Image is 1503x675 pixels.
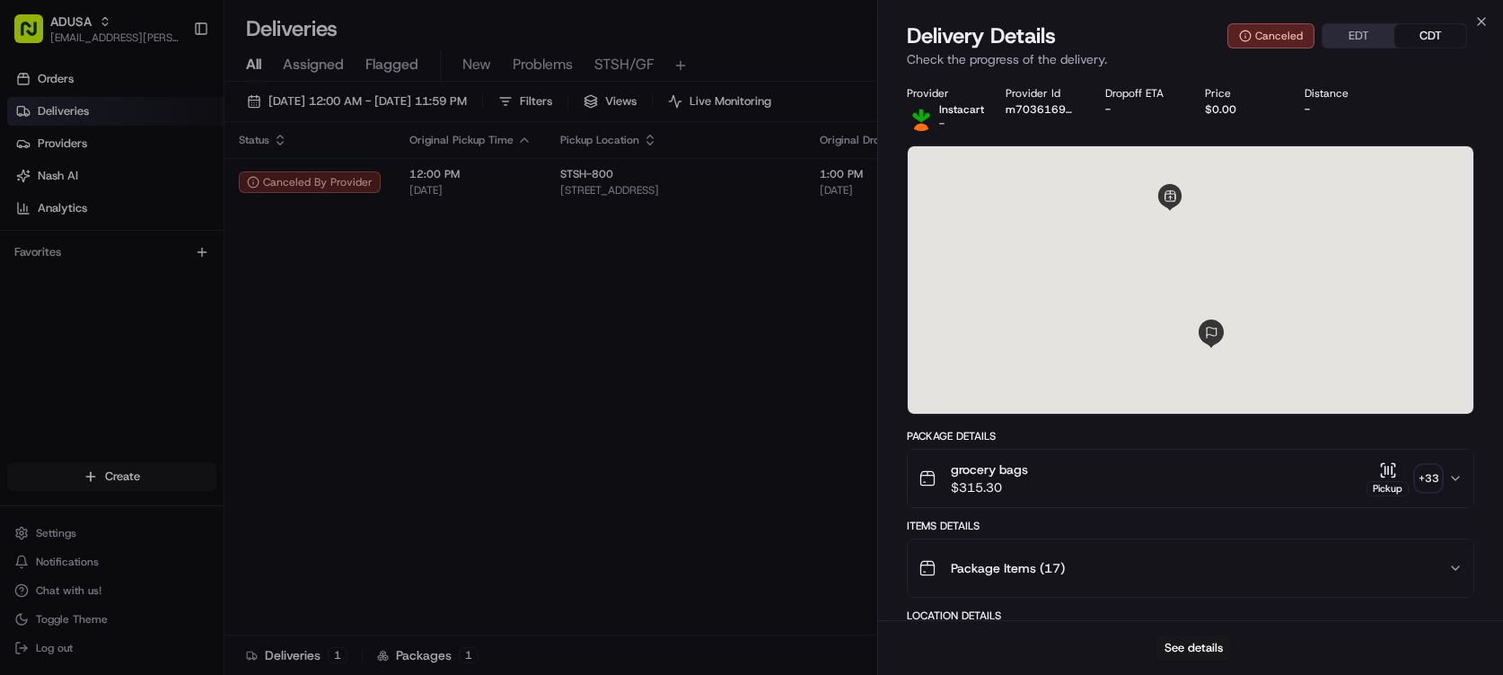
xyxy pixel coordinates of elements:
button: grocery bags$315.30Pickup+33 [908,450,1474,507]
img: profile_instacart_ahold_partner.png [907,102,936,131]
a: 📗Knowledge Base [11,368,145,400]
button: Pickup [1367,461,1409,496]
div: + 33 [1416,466,1441,491]
div: Provider [907,86,978,101]
button: Start new chat [305,292,327,313]
p: Check the progress of the delivery. [907,50,1475,68]
span: $315.30 [951,478,1028,496]
div: - [1105,102,1176,117]
span: API Documentation [170,375,288,393]
button: Package Items (17) [908,539,1474,597]
div: Price [1205,86,1276,101]
button: CDT [1394,24,1466,48]
span: Instacart [939,102,984,117]
button: Pickup+33 [1367,461,1441,496]
div: Provider Id [1006,86,1077,101]
div: Pickup [1367,481,1409,496]
input: Clear [47,231,296,250]
button: m703616981 [1006,102,1077,117]
div: Package Details [907,429,1475,443]
a: Powered byPylon [127,418,217,433]
button: Canceled [1227,23,1314,48]
div: - [1305,102,1376,117]
button: EDT [1323,24,1394,48]
div: 📗 [18,377,32,391]
div: $0.00 [1205,102,1276,117]
a: 💻API Documentation [145,368,295,400]
div: Items Details [907,519,1475,533]
span: Knowledge Base [36,375,137,393]
span: Delivery Details [907,22,1056,50]
div: Start new chat [61,286,294,304]
span: Pylon [179,419,217,433]
div: Distance [1305,86,1376,101]
p: Welcome 👋 [18,187,327,215]
img: Nash [18,133,54,169]
div: 💻 [152,377,166,391]
img: 1736555255976-a54dd68f-1ca7-489b-9aae-adbdc363a1c4 [18,286,50,319]
button: See details [1156,636,1231,661]
div: We're available if you need us! [61,304,227,319]
span: grocery bags [951,460,1028,478]
span: Package Items ( 17 ) [951,559,1065,577]
div: Location Details [907,609,1475,623]
div: Dropoff ETA [1105,86,1176,101]
span: - [939,117,945,131]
